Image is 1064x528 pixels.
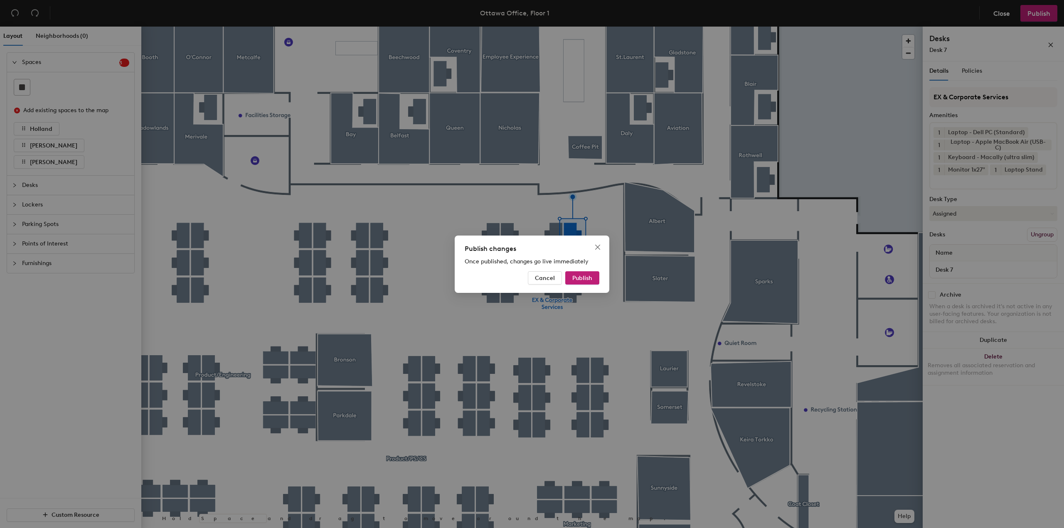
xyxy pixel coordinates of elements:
[591,241,604,254] button: Close
[465,244,599,254] div: Publish changes
[465,258,589,265] span: Once published, changes go live immediately
[535,274,555,281] span: Cancel
[565,271,599,285] button: Publish
[591,244,604,250] span: Close
[528,271,562,285] button: Cancel
[594,244,601,250] span: close
[572,274,592,281] span: Publish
